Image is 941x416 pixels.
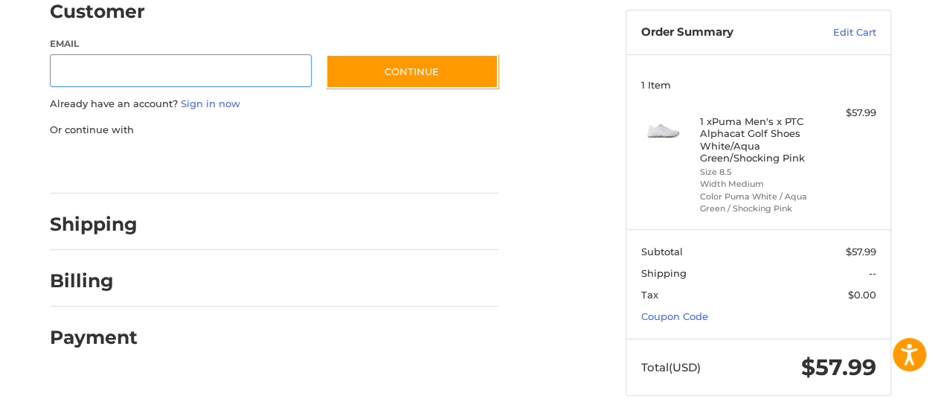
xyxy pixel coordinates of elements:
span: Shipping [641,267,687,279]
span: -- [869,267,876,279]
h2: Payment [50,326,138,349]
li: Width Medium [700,178,814,191]
span: $57.99 [801,353,876,381]
span: Subtotal [641,246,683,257]
a: Coupon Code [641,310,708,322]
span: $0.00 [848,289,876,301]
p: Already have an account? [50,97,498,112]
iframe: PayPal-paypal [45,152,157,179]
span: Tax [641,289,658,301]
h2: Billing [50,269,137,292]
label: Email [50,37,312,51]
li: Color Puma White / Aqua Green / Shocking Pink [700,191,814,215]
a: Edit Cart [801,25,876,40]
button: Continue [326,54,498,89]
span: $57.99 [846,246,876,257]
iframe: Google Customer Reviews [818,376,941,416]
a: Sign in now [181,97,240,109]
h3: 1 Item [641,79,876,91]
li: Size 8.5 [700,166,814,179]
h2: Shipping [50,213,138,236]
div: $57.99 [818,106,876,121]
p: Or continue with [50,123,498,138]
span: Total (USD) [641,360,701,374]
h4: 1 x Puma Men's x PTC Alphacat Golf Shoes White/Aqua Green/Shocking Pink [700,115,814,164]
h3: Order Summary [641,25,801,40]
